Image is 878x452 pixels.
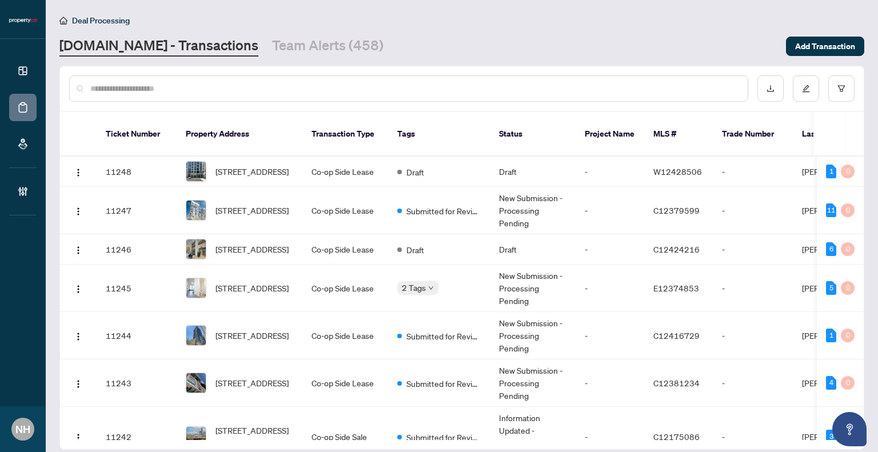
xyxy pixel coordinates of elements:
span: C12424216 [653,244,700,254]
img: thumbnail-img [186,162,206,181]
span: Draft [406,243,424,256]
td: - [713,234,793,265]
button: Logo [69,374,87,392]
th: Ticket Number [97,112,177,157]
td: 11246 [97,234,177,265]
button: Logo [69,201,87,219]
div: 1 [826,165,836,178]
td: - [576,312,644,359]
div: 3 [826,430,836,443]
td: Co-op Side Lease [302,359,388,407]
span: [STREET_ADDRESS][PERSON_NAME] [215,424,293,449]
td: - [576,359,644,407]
td: Co-op Side Lease [302,157,388,187]
td: New Submission - Processing Pending [490,265,576,312]
span: C12175086 [653,431,700,442]
th: Property Address [177,112,302,157]
div: 0 [841,165,855,178]
span: Add Transaction [795,37,855,55]
div: 4 [826,376,836,390]
span: E12374853 [653,283,699,293]
span: filter [837,85,845,93]
img: Logo [74,207,83,216]
button: Logo [69,240,87,258]
td: 11245 [97,265,177,312]
img: Logo [74,332,83,341]
img: thumbnail-img [186,201,206,220]
td: - [576,265,644,312]
td: 11248 [97,157,177,187]
button: Logo [69,326,87,345]
td: 11247 [97,187,177,234]
th: Transaction Type [302,112,388,157]
img: Logo [74,285,83,294]
td: Co-op Side Lease [302,265,388,312]
td: Co-op Side Lease [302,187,388,234]
span: down [428,285,434,291]
td: Co-op Side Lease [302,234,388,265]
button: Logo [69,427,87,446]
th: MLS # [644,112,713,157]
img: Logo [74,246,83,255]
img: thumbnail-img [186,326,206,345]
img: Logo [74,168,83,177]
span: download [767,85,775,93]
th: Trade Number [713,112,793,157]
span: Submitted for Review [406,330,481,342]
td: - [713,312,793,359]
div: 5 [826,281,836,295]
th: Project Name [576,112,644,157]
button: Logo [69,279,87,297]
button: edit [793,75,819,102]
img: logo [9,17,37,24]
img: thumbnail-img [186,239,206,259]
td: Draft [490,157,576,187]
td: 11243 [97,359,177,407]
button: filter [828,75,855,102]
img: thumbnail-img [186,278,206,298]
img: thumbnail-img [186,373,206,393]
td: 11244 [97,312,177,359]
span: home [59,17,67,25]
td: Co-op Side Lease [302,312,388,359]
span: 2 Tags [402,281,426,294]
span: NH [15,421,30,437]
td: - [713,265,793,312]
button: Add Transaction [786,37,864,56]
div: 0 [841,203,855,217]
td: - [713,187,793,234]
td: - [713,359,793,407]
span: C12416729 [653,330,700,341]
img: Logo [74,379,83,389]
div: 11 [826,203,836,217]
td: - [576,187,644,234]
div: 6 [826,242,836,256]
div: 0 [841,376,855,390]
a: [DOMAIN_NAME] - Transactions [59,36,258,57]
span: C12379599 [653,205,700,215]
img: thumbnail-img [186,427,206,446]
span: [STREET_ADDRESS] [215,329,289,342]
td: New Submission - Processing Pending [490,359,576,407]
td: Draft [490,234,576,265]
span: W12428506 [653,166,702,177]
td: - [576,157,644,187]
span: [STREET_ADDRESS] [215,282,289,294]
td: - [713,157,793,187]
div: 0 [841,329,855,342]
button: Open asap [832,412,867,446]
span: C12381234 [653,378,700,388]
img: Logo [74,433,83,442]
span: [STREET_ADDRESS] [215,204,289,217]
span: Submitted for Review [406,205,481,217]
a: Team Alerts (458) [272,36,384,57]
th: Tags [388,112,490,157]
span: Deal Processing [72,15,130,26]
span: [STREET_ADDRESS] [215,243,289,255]
span: edit [802,85,810,93]
span: Draft [406,166,424,178]
span: [STREET_ADDRESS] [215,165,289,178]
div: 0 [841,242,855,256]
th: Status [490,112,576,157]
td: New Submission - Processing Pending [490,187,576,234]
